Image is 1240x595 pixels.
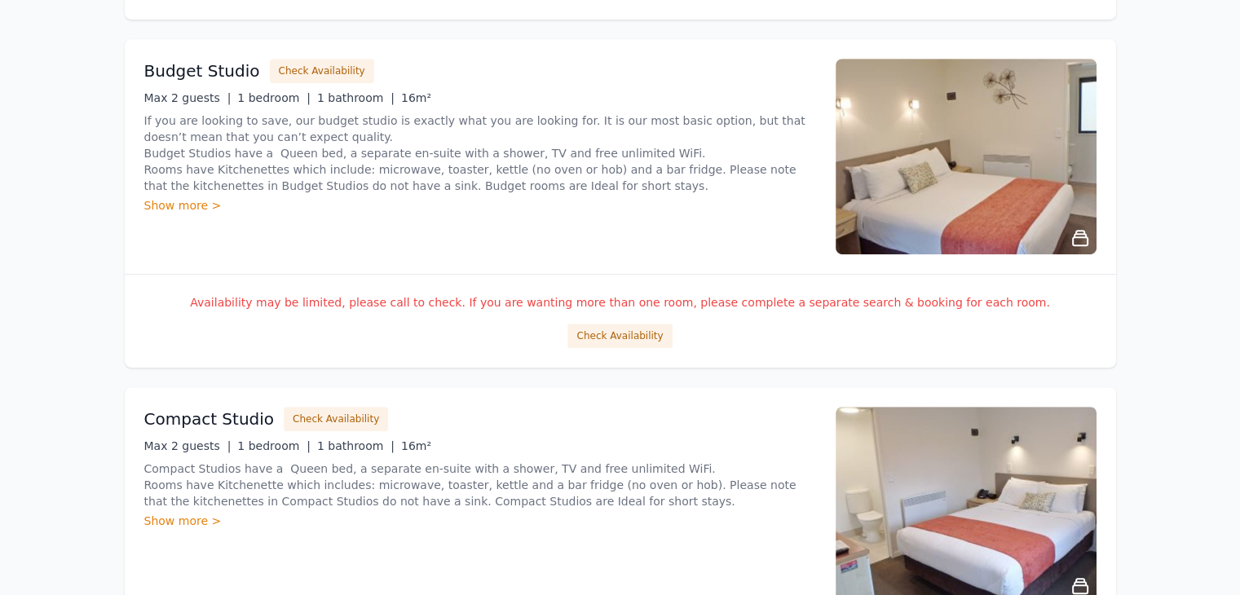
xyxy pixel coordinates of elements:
p: If you are looking to save, our budget studio is exactly what you are looking for. It is our most... [144,112,816,194]
h3: Budget Studio [144,59,260,82]
span: 16m² [401,91,431,104]
button: Check Availability [284,407,388,431]
div: Show more > [144,513,816,529]
div: Show more > [144,197,816,214]
h3: Compact Studio [144,408,275,430]
p: Compact Studios have a Queen bed, a separate en-suite with a shower, TV and free unlimited WiFi. ... [144,461,816,509]
span: 1 bathroom | [317,91,395,104]
button: Check Availability [270,59,374,83]
span: Max 2 guests | [144,91,232,104]
span: 16m² [401,439,431,452]
p: Availability may be limited, please call to check. If you are wanting more than one room, please ... [144,294,1097,311]
button: Check Availability [567,324,672,348]
span: 1 bathroom | [317,439,395,452]
span: 1 bedroom | [237,439,311,452]
span: Max 2 guests | [144,439,232,452]
span: 1 bedroom | [237,91,311,104]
